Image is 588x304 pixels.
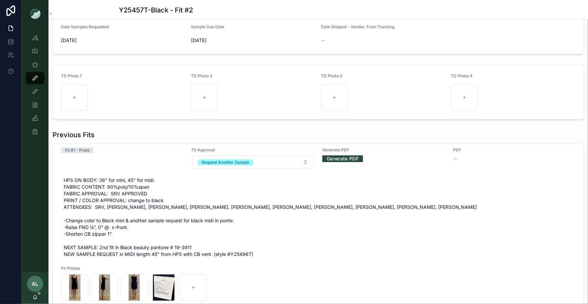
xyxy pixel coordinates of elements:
[191,24,224,29] span: Sample Due Date
[321,73,342,78] span: TD Photo 3
[192,156,314,168] button: Select Button
[322,147,445,153] span: Generate PDF
[22,27,48,147] div: scrollable content
[321,37,325,44] span: --
[453,155,457,162] span: --
[322,153,363,164] a: Generate PDF
[61,37,186,44] span: [DATE]
[191,37,316,44] span: [DATE]
[453,147,576,153] span: PDF
[321,24,394,29] span: Date Shipped - Vendor, From Tracking
[202,159,249,165] div: Request Another Sample
[119,5,193,15] h1: Y25457T-Black - Fit #2
[53,130,95,140] h1: Previous Fits
[192,147,314,153] span: Fit Approval
[64,177,573,258] span: HPS ON BODY: 36" for mini, 45" for midi. FABRIC CONTENT: 90%poly/10%span FABRIC APPROVAL: SRV APP...
[32,280,38,288] span: AL
[65,147,90,153] div: Fit #1 - Proto
[30,8,40,19] img: App logo
[61,266,576,271] span: Fit Photos
[191,73,212,78] span: TD Photo 2
[61,24,109,29] span: Date Samples Requested
[61,73,81,78] span: TD Photo 1
[451,73,472,78] span: TD Photo 4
